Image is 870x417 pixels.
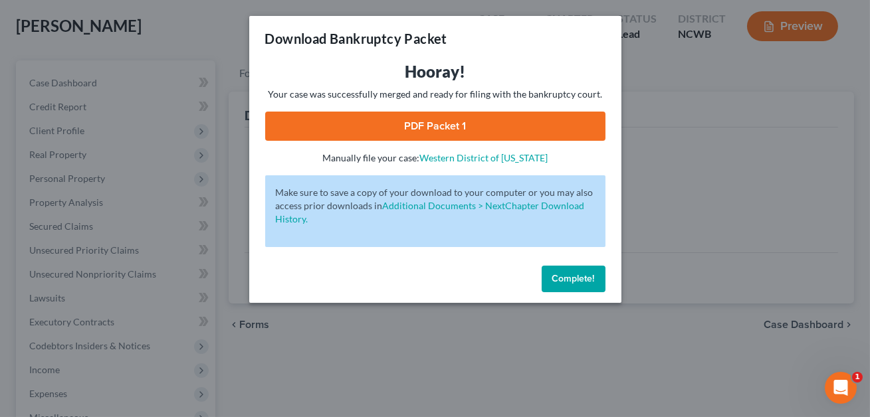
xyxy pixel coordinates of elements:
a: Additional Documents > NextChapter Download History. [276,200,585,224]
a: PDF Packet 1 [265,112,605,141]
iframe: Intercom live chat [825,372,857,404]
span: Complete! [552,273,595,284]
p: Make sure to save a copy of your download to your computer or you may also access prior downloads in [276,186,595,226]
h3: Download Bankruptcy Packet [265,29,447,48]
h3: Hooray! [265,61,605,82]
p: Manually file your case: [265,151,605,165]
p: Your case was successfully merged and ready for filing with the bankruptcy court. [265,88,605,101]
button: Complete! [542,266,605,292]
span: 1 [852,372,863,382]
a: Western District of [US_STATE] [419,152,548,163]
